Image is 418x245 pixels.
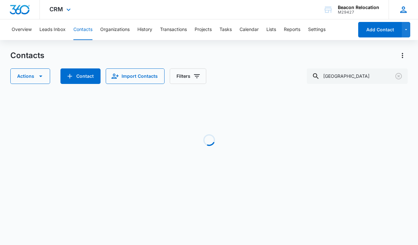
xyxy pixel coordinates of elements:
[137,19,152,40] button: History
[338,5,379,10] div: account name
[284,19,300,40] button: Reports
[266,19,276,40] button: Lists
[10,51,44,60] h1: Contacts
[397,50,408,61] button: Actions
[100,19,130,40] button: Organizations
[307,68,408,84] input: Search Contacts
[10,68,50,84] button: Actions
[170,68,206,84] button: Filters
[60,68,101,84] button: Add Contact
[240,19,259,40] button: Calendar
[160,19,187,40] button: Transactions
[106,68,165,84] button: Import Contacts
[195,19,212,40] button: Projects
[49,6,63,13] span: CRM
[220,19,232,40] button: Tasks
[39,19,66,40] button: Leads Inbox
[12,19,32,40] button: Overview
[358,22,402,37] button: Add Contact
[73,19,92,40] button: Contacts
[338,10,379,15] div: account id
[308,19,326,40] button: Settings
[393,71,404,81] button: Clear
